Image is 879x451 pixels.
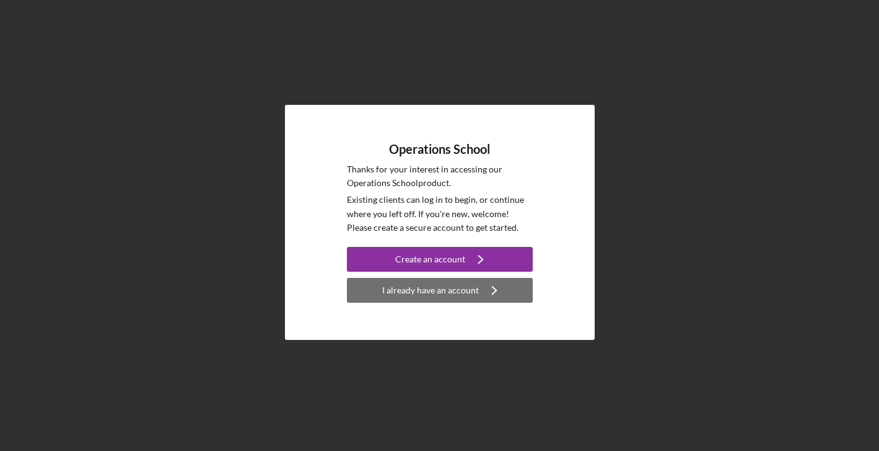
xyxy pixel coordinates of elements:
[347,247,533,275] a: Create an account
[347,247,533,272] button: Create an account
[389,142,490,156] h4: Operations School
[347,278,533,303] button: I already have an account
[347,163,533,190] p: Thanks for your interest in accessing our Operations School product.
[347,193,533,234] p: Existing clients can log in to begin, or continue where you left off. If you're new, welcome! Ple...
[395,247,465,272] div: Create an account
[382,278,479,303] div: I already have an account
